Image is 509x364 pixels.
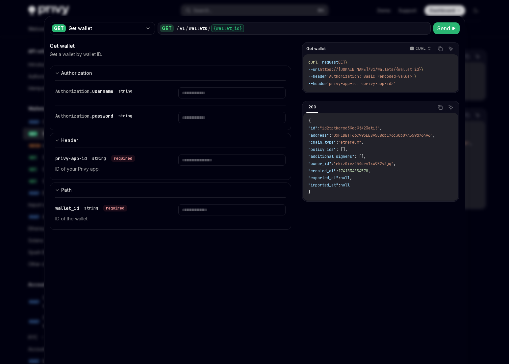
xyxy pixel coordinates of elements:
[421,67,423,72] span: \
[55,204,127,212] div: wallet_id
[338,140,361,145] span: "ethereum"
[55,88,92,94] span: Authorization.
[345,60,347,65] span: \
[50,42,292,50] div: Get wallet
[308,140,336,145] span: "chain_type"
[336,168,338,174] span: :
[416,46,426,51] p: cURL
[308,154,354,159] span: "additional_signers"
[320,126,380,131] span: "id2tptkqrxd39qo9j423etij"
[318,126,320,131] span: :
[308,74,327,79] span: --header
[103,205,127,211] div: required
[318,60,338,65] span: --request
[334,161,394,166] span: "rkiz0ivz254drv1xw982v3jq"
[61,136,78,144] div: Header
[111,155,135,162] div: required
[437,24,450,32] span: Send
[55,155,87,161] span: privy-app-id
[433,133,435,138] span: ,
[338,60,345,65] span: GET
[308,175,338,181] span: "exported_at"
[338,168,368,174] span: 1741834854578
[189,25,207,32] div: wallets
[186,25,188,32] div: /
[50,51,102,58] p: Get a wallet by wallet ID.
[180,25,185,32] div: v1
[50,21,155,35] button: GETGet wallet
[446,44,455,53] button: Ask AI
[350,175,352,181] span: ,
[327,74,414,79] span: 'Authorization: Basic <encoded-value>'
[55,215,163,223] p: ID of the wallet.
[331,133,433,138] span: "0xF1DBff66C993EE895C8cb176c30b07A559d76496"
[92,113,113,119] span: password
[414,74,417,79] span: \
[308,182,338,188] span: "imported_at"
[50,133,292,148] button: expand input section
[436,103,445,112] button: Copy the contents from the code block
[55,165,163,173] p: ID of your Privy app.
[160,24,174,32] div: GET
[50,182,292,197] button: expand input section
[331,161,334,166] span: :
[61,186,72,194] div: Path
[329,133,331,138] span: :
[211,24,244,32] div: {wallet_id}
[368,168,370,174] span: ,
[336,140,338,145] span: :
[338,175,341,181] span: :
[52,24,66,32] div: GET
[341,182,350,188] span: null
[55,205,79,211] span: wallet_id
[308,168,336,174] span: "created_at"
[176,25,179,32] div: /
[341,175,350,181] span: null
[308,126,318,131] span: "id"
[406,43,434,54] button: cURL
[306,103,318,111] div: 200
[320,67,421,72] span: https://[DOMAIN_NAME]/v1/wallets/{wallet_id}
[55,112,135,120] div: Authorization.password
[50,66,292,80] button: expand input section
[308,81,327,86] span: --header
[308,189,311,195] span: }
[361,140,364,145] span: ,
[338,182,341,188] span: :
[394,161,396,166] span: ,
[68,25,143,32] div: Get wallet
[308,147,336,152] span: "policy_ids"
[308,133,329,138] span: "address"
[436,44,445,53] button: Copy the contents from the code block
[308,118,311,124] span: {
[55,87,135,95] div: Authorization.username
[306,46,326,51] span: Get wallet
[336,147,347,152] span: : [],
[55,113,92,119] span: Authorization.
[308,161,331,166] span: "owner_id"
[55,154,135,162] div: privy-app-id
[61,69,92,77] div: Authorization
[354,154,366,159] span: : [],
[446,103,455,112] button: Ask AI
[308,67,320,72] span: --url
[327,81,396,86] span: 'privy-app-id: <privy-app-id>'
[208,25,211,32] div: /
[92,88,113,94] span: username
[308,60,318,65] span: curl
[433,22,460,34] button: Send
[380,126,382,131] span: ,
